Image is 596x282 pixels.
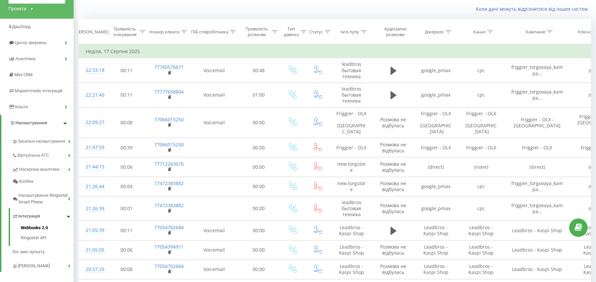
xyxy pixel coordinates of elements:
[106,83,148,107] td: 00:11
[21,233,74,241] a: Ringostat API
[330,196,373,221] td: leadbros бытовая техника
[86,141,99,154] div: 21:47:59
[21,225,48,231] span: Webhooks 2.0
[12,133,74,147] a: Загальні налаштування
[504,157,571,177] td: (direct)
[155,89,184,95] a: 77777658804
[1,115,74,131] a: Налаштування
[18,192,68,205] span: Налаштування Ringostat Smart Phone
[526,29,545,35] div: Кампанія
[238,177,280,196] td: 00:00
[330,83,373,107] td: leadbros бытовая техника
[425,29,444,35] div: Джерело
[512,64,563,76] span: friggier_torgovaya_kampa...
[155,202,184,208] a: 77472383882
[380,244,407,256] span: Розмова не відбулась
[380,180,407,192] span: Розмова не відбулась
[106,138,148,157] td: 00:39
[8,5,26,12] div: Проекти
[238,83,280,107] td: 01:00
[238,221,280,240] td: 00:00
[238,138,280,157] td: 00:00
[191,83,238,107] td: Voicemail
[238,58,280,83] td: 00:48
[155,180,184,186] a: 77472383882
[12,187,74,208] a: Налаштування Ringostat Smart Phone
[15,120,47,125] span: Налаштування
[459,107,504,138] td: Friggier - OLX - [GEOGRAPHIC_DATA]
[238,240,280,260] td: 00:00
[379,26,412,37] div: Аудіозапис розмови
[512,202,563,215] span: friggier_torgovaya_kampa...
[106,221,148,240] td: 00:11
[459,58,504,83] td: cpc
[86,89,99,102] div: 22:21:40
[380,116,407,129] span: Розмова не відбулась
[12,147,74,161] a: Віртуальна АТС
[380,141,407,154] span: Розмова не відбулась
[414,260,459,279] td: Leadbros - Kaspi Shop
[86,202,99,215] div: 21:26:39
[15,88,63,93] span: Маркетплейс інтеграцій
[12,246,74,258] a: Лог змін проєкту
[340,29,359,35] div: Ім'я пулу
[18,213,40,220] span: Інтеграція
[12,249,45,255] span: Лог змін проєкту
[504,138,571,157] td: Friggier - OLX
[12,208,74,222] a: Інтеграція
[414,138,459,157] td: Friggier - OLX
[106,196,148,221] td: 00:01
[473,29,486,35] div: Канал
[476,6,591,12] a: Коли дані можуть відрізнятися вiд інших систем
[86,160,99,173] div: 21:44:15
[284,26,299,37] div: Тип дзвінка
[155,141,184,148] a: 77066015250
[414,221,459,240] td: Leadbros - Kaspi Shop
[191,107,238,138] td: Voicemail
[75,29,108,35] div: [PERSON_NAME]
[86,224,99,237] div: 21:05:39
[238,157,280,177] td: 00:00
[15,104,28,109] span: Кошти
[18,263,50,269] span: [PERSON_NAME]
[191,260,238,279] td: Voicemail
[512,180,563,192] span: friggier_torgovaya_kampa...
[414,107,459,138] td: Friggier - OLX - [GEOGRAPHIC_DATA]
[310,29,323,35] div: Статус
[330,260,373,279] td: Leadbros - Kaspi Shop
[86,64,99,77] div: 22:33:18
[21,235,47,241] span: Ringostat API
[330,138,373,157] td: Friggier - OLX
[19,178,33,185] span: Колбек
[106,240,148,260] td: 00:06
[15,40,47,45] span: Центр звернень
[238,260,280,279] td: 00:00
[17,152,49,159] span: Віртуальна АТС
[191,240,238,260] td: Voicemail
[12,258,74,272] a: [PERSON_NAME]
[15,56,35,61] span: Аналiтика
[191,58,238,83] td: Voicemail
[459,138,504,157] td: Friggier - OLX
[459,177,504,196] td: cpc
[459,196,504,221] td: cpc
[106,107,148,138] td: 00:08
[459,221,504,240] td: Leadbros - Kaspi Shop
[86,116,99,129] div: 22:09:27
[86,180,99,193] div: 21:26:44
[191,221,238,240] td: Voicemail
[106,177,148,196] td: 00:04
[414,83,459,107] td: google_pmax
[238,196,280,221] td: 00:00
[238,107,280,138] td: 00:00
[512,89,563,101] span: friggier_torgovaya_kampa...
[244,26,270,37] div: Тривалість розмови
[380,161,407,173] span: Розмова не відбулась
[459,83,504,107] td: cpc
[459,157,504,177] td: (none)
[155,116,184,123] a: 77066015250
[414,240,459,260] td: Leadbros - Kaspi Shop
[330,240,373,260] td: Leadbros - Kaspi Shop
[14,72,32,77] span: Mini CRM
[414,196,459,221] td: google_pmax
